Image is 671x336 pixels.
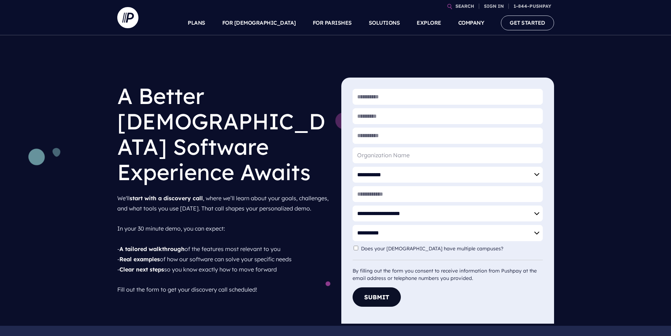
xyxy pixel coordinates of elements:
[119,256,160,263] strong: Real examples
[361,246,507,252] label: Does your [DEMOGRAPHIC_DATA] have multiple campuses?
[188,11,205,35] a: PLANS
[353,287,401,307] button: Submit
[119,266,164,273] strong: Clear next steps
[353,260,543,282] div: By filling out the form you consent to receive information from Pushpay at the email address or t...
[353,147,543,163] input: Organization Name
[458,11,484,35] a: COMPANY
[369,11,400,35] a: SOLUTIONS
[222,11,296,35] a: FOR [DEMOGRAPHIC_DATA]
[117,190,330,298] p: We'll , where we’ll learn about your goals, challenges, and what tools you use [DATE]. That call ...
[501,16,554,30] a: GET STARTED
[130,195,203,202] strong: start with a discovery call
[417,11,441,35] a: EXPLORE
[119,245,185,252] strong: A tailored walkthrough
[117,78,330,190] h1: A Better [DEMOGRAPHIC_DATA] Software Experience Awaits
[313,11,352,35] a: FOR PARISHES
